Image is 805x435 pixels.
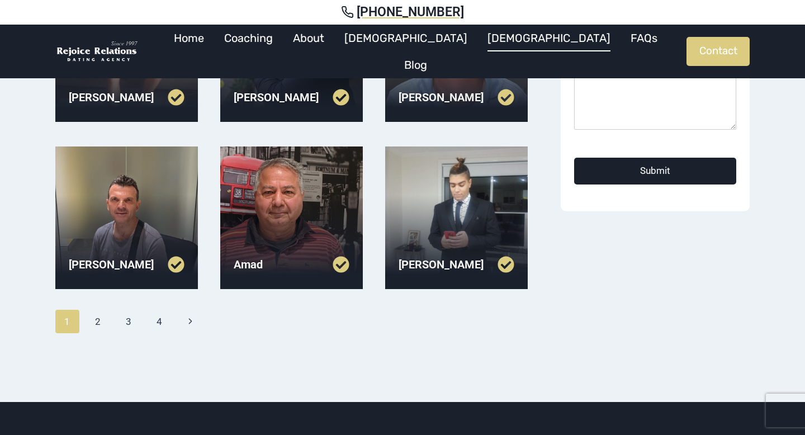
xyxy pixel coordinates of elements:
span: 1 [55,310,79,333]
a: [PHONE_NUMBER] [13,4,792,20]
a: Blog [394,51,437,78]
img: Rejoice Relations [55,40,139,63]
a: 2 [86,310,110,333]
a: [DEMOGRAPHIC_DATA] [334,25,477,51]
a: Home [164,25,214,51]
nav: Primary [145,25,686,78]
a: 3 [117,310,141,333]
a: Contact [686,37,750,66]
nav: Page navigation [55,310,528,333]
a: [DEMOGRAPHIC_DATA] [477,25,621,51]
button: Submit [574,158,736,184]
a: About [283,25,334,51]
a: FAQs [621,25,667,51]
span: [PHONE_NUMBER] [357,4,464,20]
a: Coaching [214,25,283,51]
a: 4 [148,310,172,333]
